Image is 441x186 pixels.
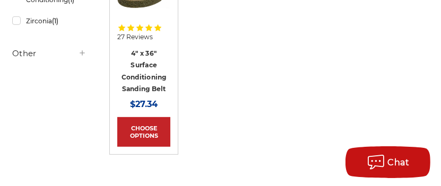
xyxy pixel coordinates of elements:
[12,47,87,60] h5: Other
[52,17,58,25] span: (1)
[388,157,410,167] span: Chat
[130,99,158,109] span: $27.34
[345,146,430,178] button: Chat
[117,117,170,147] a: Choose Options
[12,12,87,30] a: Zirconia
[117,34,153,40] span: 27 Reviews
[122,49,167,93] a: 4" x 36" Surface Conditioning Sanding Belt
